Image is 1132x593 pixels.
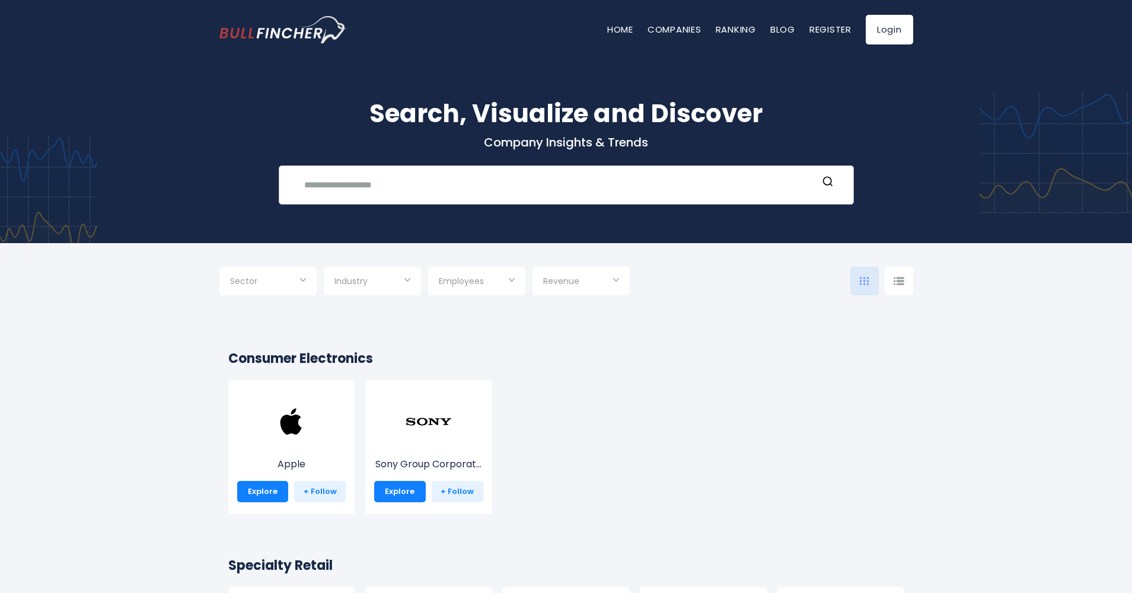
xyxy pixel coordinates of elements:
img: bullfincher logo [219,16,347,43]
a: Go to homepage [219,16,347,43]
span: Industry [334,276,368,286]
p: Apple [237,457,346,471]
h1: Search, Visualize and Discover [219,95,913,132]
input: Selection [439,272,515,293]
a: Companies [648,23,701,36]
a: Sony Group Corporat... [374,420,483,471]
span: Revenue [543,276,579,286]
img: SONY.png [405,398,452,445]
img: AAPL.png [267,398,315,445]
input: Selection [543,272,619,293]
a: + Follow [432,481,483,502]
a: Explore [237,481,289,502]
h2: Consumer Electronics [228,349,904,368]
input: Selection [334,272,410,293]
a: Explore [374,481,426,502]
a: Home [607,23,633,36]
a: Apple [237,420,346,471]
p: Company Insights & Trends [219,135,913,150]
h2: Specialty Retail [228,556,904,575]
a: Ranking [716,23,756,36]
input: Selection [230,272,306,293]
a: Login [866,15,913,44]
span: Sector [230,276,257,286]
a: Blog [770,23,795,36]
button: Search [820,176,836,191]
img: icon-comp-list-view.svg [894,277,904,285]
p: Sony Group Corporation [374,457,483,471]
img: icon-comp-grid.svg [860,277,869,285]
a: Register [809,23,852,36]
span: Employees [439,276,484,286]
a: + Follow [294,481,346,502]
